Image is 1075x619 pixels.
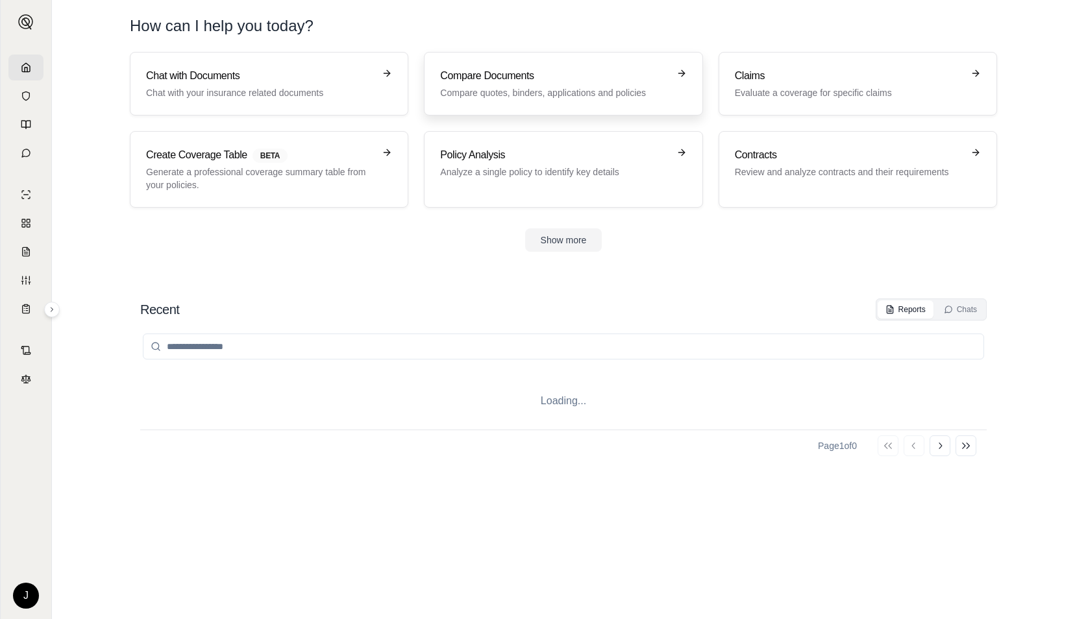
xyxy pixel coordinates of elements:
button: Show more [525,228,602,252]
img: Expand sidebar [18,14,34,30]
div: J [13,583,39,609]
div: Page 1 of 0 [818,439,857,452]
p: Evaluate a coverage for specific claims [735,86,963,99]
h3: Contracts [735,147,963,163]
p: Chat with your insurance related documents [146,86,374,99]
p: Review and analyze contracts and their requirements [735,165,963,178]
h2: Recent [140,300,179,319]
p: Generate a professional coverage summary table from your policies. [146,165,374,191]
a: Contract Analysis [8,337,43,363]
a: Chat [8,140,43,166]
a: Legal Search Engine [8,366,43,392]
a: ContractsReview and analyze contracts and their requirements [719,131,997,208]
h3: Claims [735,68,963,84]
a: Home [8,55,43,80]
a: ClaimsEvaluate a coverage for specific claims [719,52,997,115]
p: Compare quotes, binders, applications and policies [440,86,668,99]
a: Custom Report [8,267,43,293]
a: Policy AnalysisAnalyze a single policy to identify key details [424,131,702,208]
a: Create Coverage TableBETAGenerate a professional coverage summary table from your policies. [130,131,408,208]
a: Compare DocumentsCompare quotes, binders, applications and policies [424,52,702,115]
a: Prompt Library [8,112,43,138]
a: Claim Coverage [8,239,43,265]
button: Chats [936,300,985,319]
button: Expand sidebar [13,9,39,35]
a: Policy Comparisons [8,210,43,236]
h3: Create Coverage Table [146,147,374,163]
h3: Compare Documents [440,68,668,84]
a: Single Policy [8,182,43,208]
a: Documents Vault [8,83,43,109]
button: Reports [878,300,933,319]
a: Chat with DocumentsChat with your insurance related documents [130,52,408,115]
a: Coverage Table [8,296,43,322]
div: Reports [885,304,926,315]
h3: Policy Analysis [440,147,668,163]
button: Expand sidebar [44,302,60,317]
h3: Chat with Documents [146,68,374,84]
div: Loading... [140,372,987,430]
div: Chats [944,304,977,315]
h1: How can I help you today? [130,16,997,36]
span: BETA [253,149,288,163]
p: Analyze a single policy to identify key details [440,165,668,178]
